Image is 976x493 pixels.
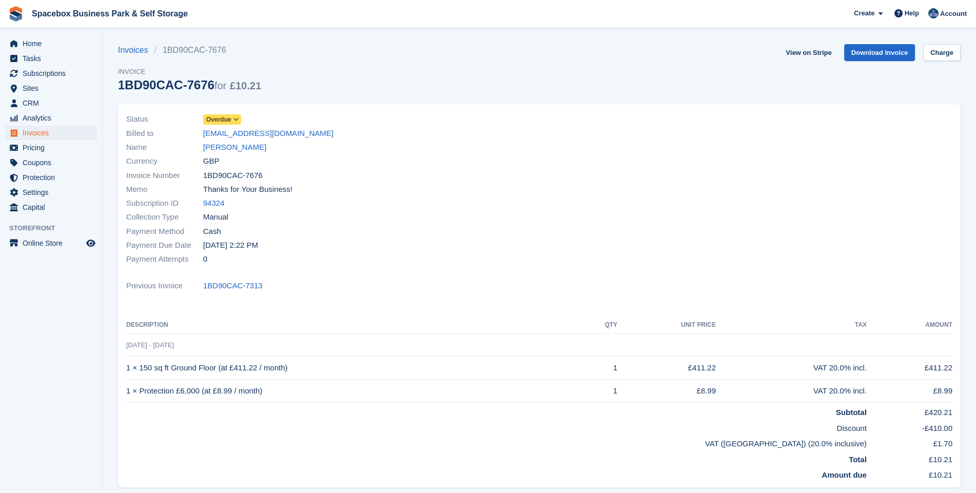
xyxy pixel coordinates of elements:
span: Settings [23,185,84,200]
a: menu [5,170,97,185]
span: Account [940,9,967,19]
th: Description [126,317,582,333]
td: 1 [582,357,618,380]
span: Tasks [23,51,84,66]
td: £8.99 [867,380,952,403]
span: Payment Attempts [126,253,203,265]
td: £411.22 [867,357,952,380]
th: QTY [582,317,618,333]
span: Billed to [126,128,203,140]
a: View on Stripe [782,44,835,61]
span: Sites [23,81,84,95]
a: Download Invoice [844,44,915,61]
a: menu [5,36,97,51]
a: [EMAIL_ADDRESS][DOMAIN_NAME] [203,128,333,140]
a: menu [5,111,97,125]
th: Tax [716,317,867,333]
span: Subscriptions [23,66,84,81]
td: £8.99 [618,380,716,403]
td: -£410.00 [867,419,952,435]
a: menu [5,126,97,140]
span: Analytics [23,111,84,125]
a: menu [5,236,97,250]
span: Pricing [23,141,84,155]
td: 1 [582,380,618,403]
a: Overdue [203,113,241,125]
div: 1BD90CAC-7676 [118,78,261,92]
td: £10.21 [867,465,952,481]
span: 0 [203,253,207,265]
td: 1 × 150 sq ft Ground Floor (at £411.22 / month) [126,357,582,380]
a: Preview store [85,237,97,249]
strong: Subtotal [836,408,867,417]
span: Capital [23,200,84,214]
span: Currency [126,155,203,167]
span: Status [126,113,203,125]
span: Create [854,8,874,18]
a: 94324 [203,198,225,209]
a: Charge [923,44,961,61]
span: Collection Type [126,211,203,223]
span: for [214,80,226,91]
span: Name [126,142,203,153]
span: Thanks for Your Business! [203,184,292,195]
span: Previous Invoice [126,280,203,292]
span: Overdue [206,115,231,124]
span: Payment Due Date [126,240,203,251]
img: stora-icon-8386f47178a22dfd0bd8f6a31ec36ba5ce8667c1dd55bd0f319d3a0aa187defe.svg [8,6,24,22]
a: 1BD90CAC-7313 [203,280,263,292]
span: Home [23,36,84,51]
th: Unit Price [618,317,716,333]
strong: Total [849,455,867,464]
td: £10.21 [867,450,952,466]
a: menu [5,200,97,214]
span: Payment Method [126,226,203,238]
img: Daud [928,8,939,18]
td: £420.21 [867,403,952,419]
time: 2025-09-08 13:22:53 UTC [203,240,258,251]
nav: breadcrumbs [118,44,261,56]
td: VAT ([GEOGRAPHIC_DATA]) (20.0% inclusive) [126,434,867,450]
span: GBP [203,155,220,167]
span: CRM [23,96,84,110]
span: Help [905,8,919,18]
td: £1.70 [867,434,952,450]
a: menu [5,81,97,95]
a: Invoices [118,44,154,56]
a: [PERSON_NAME] [203,142,266,153]
strong: Amount due [822,470,867,479]
a: Spacebox Business Park & Self Storage [28,5,192,22]
th: Amount [867,317,952,333]
span: 1BD90CAC-7676 [203,170,263,182]
td: 1 × Protection £6,000 (at £8.99 / month) [126,380,582,403]
span: Cash [203,226,221,238]
span: Subscription ID [126,198,203,209]
span: Online Store [23,236,84,250]
span: Manual [203,211,228,223]
span: [DATE] - [DATE] [126,341,174,349]
span: Storefront [9,223,102,233]
a: menu [5,185,97,200]
td: £411.22 [618,357,716,380]
a: menu [5,141,97,155]
a: menu [5,96,97,110]
span: Memo [126,184,203,195]
a: menu [5,66,97,81]
span: Coupons [23,155,84,170]
span: £10.21 [230,80,261,91]
a: menu [5,51,97,66]
a: menu [5,155,97,170]
div: VAT 20.0% incl. [716,385,867,397]
td: Discount [126,419,867,435]
span: Invoice [118,67,261,77]
span: Protection [23,170,84,185]
div: VAT 20.0% incl. [716,362,867,374]
span: Invoice Number [126,170,203,182]
span: Invoices [23,126,84,140]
